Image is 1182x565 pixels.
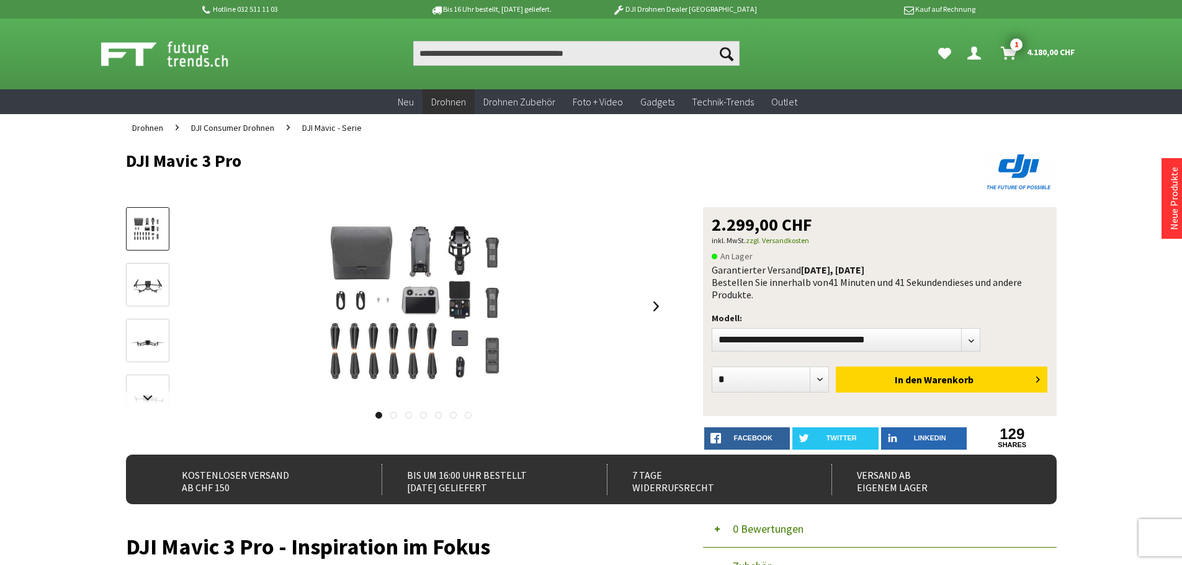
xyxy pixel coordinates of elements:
[126,533,490,561] span: DJI Mavic 3 Pro - Inspiration im Fokus
[836,367,1047,393] button: In den Warenkorb
[413,41,740,66] input: Produkt, Marke, Kategorie, EAN, Artikelnummer…
[1010,38,1023,51] span: 1
[483,96,555,108] span: Drohnen Zubehör
[423,89,475,115] a: Drohnen
[296,114,368,141] a: DJI Mavic - Serie
[932,41,957,66] a: Meine Favoriten
[191,122,274,133] span: DJI Consumer Drohnen
[831,464,1029,495] div: Versand ab eigenem Lager
[734,434,772,442] span: facebook
[632,89,683,115] a: Gadgets
[746,236,809,245] a: zzgl. Versandkosten
[996,41,1081,66] a: Warenkorb
[389,89,423,115] a: Neu
[132,122,163,133] span: Drohnen
[382,464,580,495] div: Bis um 16:00 Uhr bestellt [DATE] geliefert
[895,373,922,386] span: In den
[828,276,947,288] span: 41 Minuten und 41 Sekunden
[712,249,753,264] span: An Lager
[826,434,857,442] span: twitter
[881,427,967,450] a: LinkedIn
[782,2,975,17] p: Kauf auf Rechnung
[607,464,805,495] div: 7 Tage Widerrufsrecht
[398,96,414,108] span: Neu
[126,151,871,170] h1: DJI Mavic 3 Pro
[683,89,763,115] a: Technik-Trends
[640,96,674,108] span: Gadgets
[302,122,362,133] span: DJI Mavic - Serie
[475,89,564,115] a: Drohnen Zubehör
[200,2,394,17] p: Hotline 032 511 11 03
[924,373,974,386] span: Warenkorb
[564,89,632,115] a: Foto + Video
[962,41,991,66] a: Dein Konto
[1027,42,1075,62] span: 4.180,00 CHF
[712,233,1048,248] p: inkl. MwSt.
[588,2,781,17] p: DJI Drohnen Dealer [GEOGRAPHIC_DATA]
[101,38,256,69] img: Shop Futuretrends - zur Startseite wechseln
[1168,167,1180,230] a: Neue Produkte
[969,441,1055,449] a: shares
[126,114,169,141] a: Drohnen
[712,216,812,233] span: 2.299,00 CHF
[712,311,1048,326] p: Modell:
[763,89,806,115] a: Outlet
[792,427,879,450] a: twitter
[692,96,754,108] span: Technik-Trends
[714,41,740,66] button: Suchen
[801,264,864,276] b: [DATE], [DATE]
[185,114,280,141] a: DJI Consumer Drohnen
[703,510,1057,548] button: 0 Bewertungen
[431,96,466,108] span: Drohnen
[982,151,1057,192] img: DJI
[573,96,623,108] span: Foto + Video
[704,427,790,450] a: facebook
[712,264,1048,301] div: Garantierter Versand Bestellen Sie innerhalb von dieses und andere Produkte.
[394,2,588,17] p: Bis 16 Uhr bestellt, [DATE] geliefert.
[130,215,166,244] img: Vorschau: DJI Mavic 3 Pro
[300,207,548,406] img: DJI Mavic 3 Pro
[771,96,797,108] span: Outlet
[157,464,355,495] div: Kostenloser Versand ab CHF 150
[969,427,1055,441] a: 129
[914,434,946,442] span: LinkedIn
